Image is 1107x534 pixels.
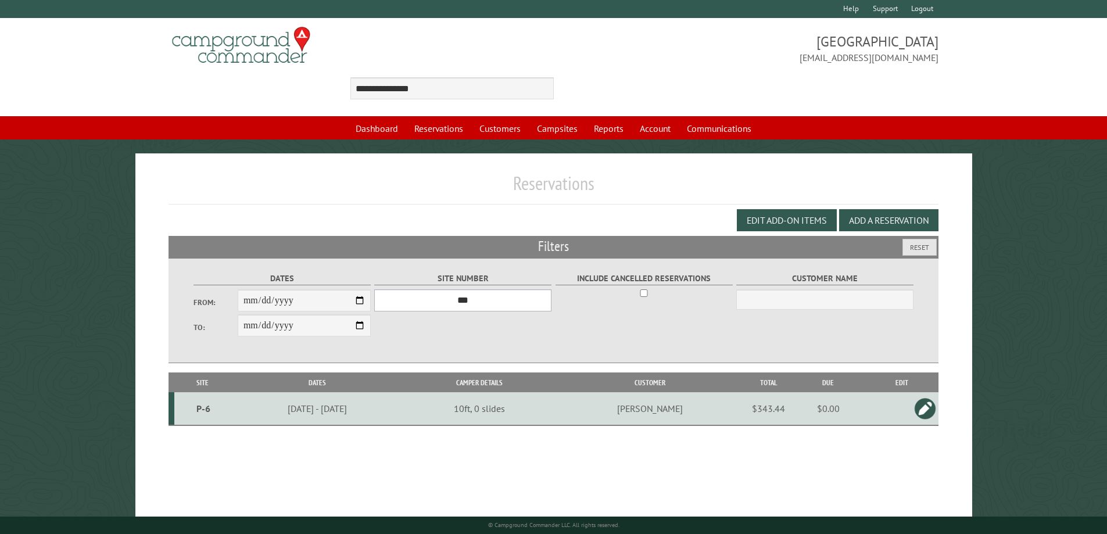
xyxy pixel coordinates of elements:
td: $0.00 [792,392,865,425]
small: © Campground Commander LLC. All rights reserved. [488,521,619,529]
button: Reset [902,239,937,256]
label: Customer Name [736,272,913,285]
a: Reservations [407,117,470,139]
th: Customer [554,372,745,393]
td: $343.44 [746,392,792,425]
label: Dates [194,272,371,285]
button: Edit Add-on Items [737,209,837,231]
label: To: [194,322,238,333]
a: Campsites [530,117,585,139]
label: Site Number [374,272,551,285]
div: [DATE] - [DATE] [232,403,402,414]
a: Account [633,117,678,139]
img: Campground Commander [169,23,314,68]
td: [PERSON_NAME] [554,392,745,425]
a: Communications [680,117,758,139]
th: Camper Details [404,372,555,393]
button: Add a Reservation [839,209,938,231]
h2: Filters [169,236,939,258]
label: Include Cancelled Reservations [556,272,733,285]
a: Reports [587,117,630,139]
th: Total [746,372,792,393]
th: Site [174,372,231,393]
label: From: [194,297,238,308]
h1: Reservations [169,172,939,204]
td: 10ft, 0 slides [404,392,555,425]
th: Due [792,372,865,393]
th: Dates [230,372,403,393]
a: Customers [472,117,528,139]
div: P-6 [179,403,229,414]
th: Edit [865,372,939,393]
span: [GEOGRAPHIC_DATA] [EMAIL_ADDRESS][DOMAIN_NAME] [554,32,939,64]
a: Dashboard [349,117,405,139]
